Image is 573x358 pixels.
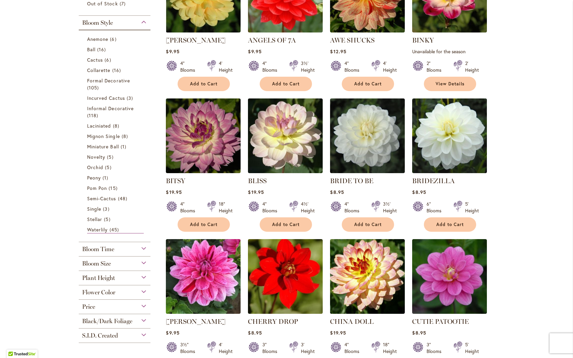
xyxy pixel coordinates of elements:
[344,201,363,214] div: 4" Blooms
[87,84,101,91] span: 105
[427,60,445,73] div: 2" Blooms
[87,122,144,129] a: Laciniated 8
[383,341,397,355] div: 18" Height
[342,217,394,232] button: Add to Cart
[412,36,434,44] a: BINKY
[262,341,281,355] div: 3" Blooms
[87,95,125,101] span: Incurved Cactus
[424,77,476,91] a: View Details
[87,216,144,223] a: Stellar 5
[248,168,323,174] a: BLISS
[248,27,323,34] a: ANGELS OF 7A
[412,27,487,34] a: BINKY
[105,164,113,171] span: 5
[190,222,217,227] span: Add to Cart
[465,201,479,214] div: 5' Height
[87,46,95,53] span: Ball
[412,309,487,315] a: CUTIE PATOOTIE
[248,36,296,44] a: ANGELS OF 7A
[87,206,101,212] span: Single
[166,309,241,315] a: CHA CHING
[248,177,267,185] a: BLISS
[330,330,346,336] span: $19.95
[330,98,405,173] img: BRIDE TO BE
[330,309,405,315] a: CHINA DOLL
[87,226,108,233] span: Waterlily
[87,226,144,233] a: Waterlily 45
[103,205,111,212] span: 3
[87,164,103,170] span: Orchid
[354,81,382,87] span: Add to Cart
[82,260,111,267] span: Bloom Size
[87,0,118,7] span: Out of Stock
[110,226,121,233] span: 45
[344,60,363,73] div: 4" Blooms
[87,123,111,129] span: Laciniated
[103,174,110,181] span: 1
[436,81,464,87] span: View Details
[330,177,373,185] a: BRIDE TO BE
[87,174,101,181] span: Peony
[262,60,281,73] div: 4" Blooms
[219,201,233,214] div: 18" Height
[87,67,111,73] span: Collarette
[166,98,241,173] img: BITSY
[344,341,363,355] div: 4" Blooms
[272,222,300,227] span: Add to Cart
[330,317,374,326] a: CHINA DOLL
[412,177,455,185] a: BRIDEZILLA
[112,67,123,74] span: 16
[82,303,95,310] span: Price
[465,60,479,73] div: 2' Height
[82,332,118,339] span: S.I.D. Created
[330,239,405,314] img: CHINA DOLL
[87,216,102,222] span: Stellar
[330,27,405,34] a: AWE SHUCKS
[180,201,199,214] div: 4" Blooms
[412,317,469,326] a: CUTIE PATOOTIE
[330,48,346,55] span: $12.95
[248,189,264,195] span: $19.95
[272,81,300,87] span: Add to Cart
[248,98,323,173] img: BLISS
[412,239,487,314] img: CUTIE PATOOTIE
[87,174,144,181] a: Peony 1
[465,341,479,355] div: 5' Height
[301,341,315,355] div: 3' Height
[412,330,426,336] span: $8.95
[87,185,107,191] span: Pom Pon
[248,317,298,326] a: CHERRY DROP
[82,289,115,296] span: Flower Color
[82,317,132,325] span: Black/Dark Foliage
[87,46,144,53] a: Ball 16
[354,222,382,227] span: Add to Cart
[219,60,233,73] div: 4' Height
[87,105,144,119] a: Informal Decorative 118
[180,341,199,355] div: 3½" Blooms
[107,153,115,160] span: 5
[87,143,144,150] a: Miniature Ball 1
[127,94,135,101] span: 3
[87,143,119,150] span: Miniature Ball
[262,201,281,214] div: 4" Blooms
[301,201,315,214] div: 4½' Height
[87,153,144,160] a: Novelty 5
[105,56,113,63] span: 6
[166,177,185,185] a: BITSY
[87,57,103,63] span: Cactus
[219,341,233,355] div: 4' Height
[166,168,241,174] a: BITSY
[118,195,129,202] span: 48
[248,330,262,336] span: $8.95
[82,245,114,253] span: Bloom Time
[104,216,112,223] span: 5
[87,195,116,202] span: Semi-Cactus
[412,189,426,195] span: $8.95
[260,217,312,232] button: Add to Cart
[166,317,226,326] a: [PERSON_NAME]
[166,239,241,314] img: CHA CHING
[97,46,108,53] span: 16
[166,27,241,34] a: AHOY MATEY
[87,164,144,171] a: Orchid 5
[87,77,144,91] a: Formal Decorative 105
